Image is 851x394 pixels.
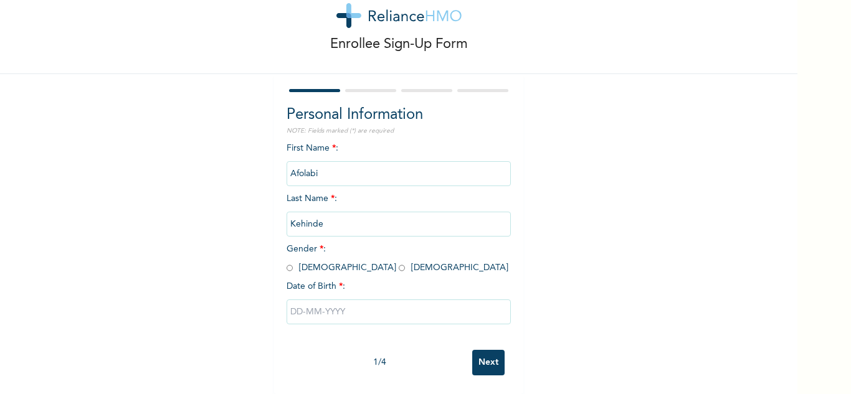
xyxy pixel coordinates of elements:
span: Gender : [DEMOGRAPHIC_DATA] [DEMOGRAPHIC_DATA] [287,245,508,272]
span: Date of Birth : [287,280,345,293]
input: Enter your last name [287,212,511,237]
input: DD-MM-YYYY [287,299,511,324]
span: Last Name : [287,194,511,228]
h2: Personal Information [287,104,511,126]
div: 1 / 4 [287,356,472,369]
input: Next [472,350,505,375]
p: NOTE: Fields marked (*) are required [287,126,511,136]
p: Enrollee Sign-Up Form [330,34,468,55]
input: Enter your first name [287,161,511,186]
span: First Name : [287,144,511,178]
img: logo [336,3,462,28]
